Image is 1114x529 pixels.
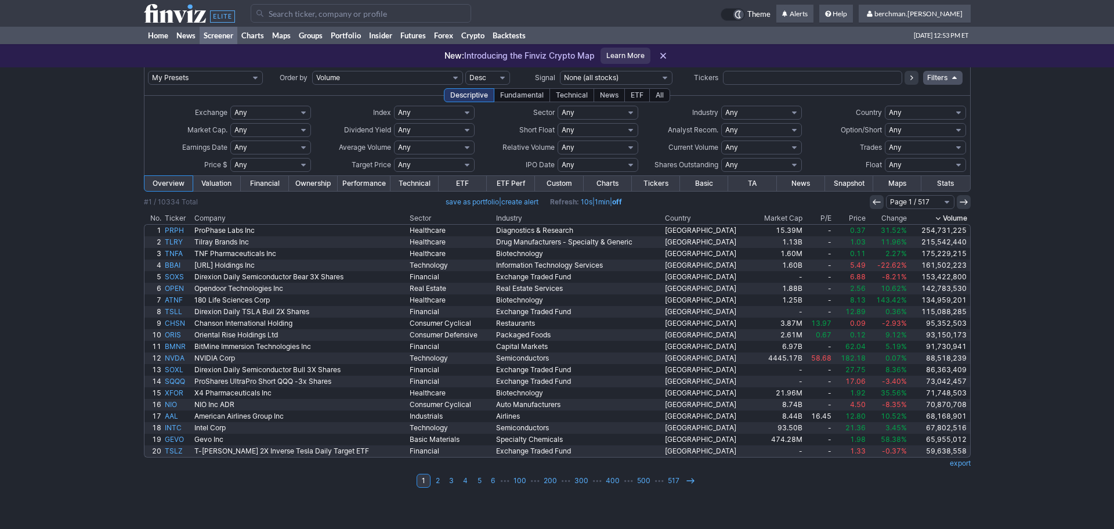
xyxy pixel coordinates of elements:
a: Theme [721,8,771,21]
a: American Airlines Group Inc [193,411,408,422]
a: Healthcare [408,387,494,399]
a: NVIDIA Corp [193,352,408,364]
a: Information Technology Services [494,260,663,271]
a: 65,955,012 [909,434,970,445]
a: Capital Markets [494,341,663,352]
a: Technology [408,422,494,434]
a: -22.62% [867,260,909,271]
a: 71,748,503 [909,387,970,399]
a: 68,168,901 [909,411,970,422]
a: Healthcare [408,248,494,260]
a: [GEOGRAPHIC_DATA] [663,318,754,329]
a: 1.03 [833,236,867,248]
a: TNF Pharmaceuticals Inc [193,248,408,260]
a: 31.52% [867,225,909,236]
a: [GEOGRAPHIC_DATA] [663,306,754,318]
a: 10 [144,329,164,341]
a: PRPH [163,225,193,236]
a: - [804,260,833,271]
a: Snapshot [825,176,873,191]
span: 4.50 [850,400,866,409]
a: ProShares UltraPro Short QQQ -3x Shares [193,376,408,387]
a: Diagnostics & Research [494,225,663,236]
a: [GEOGRAPHIC_DATA] [663,271,754,283]
a: Healthcare [408,294,494,306]
a: [GEOGRAPHIC_DATA] [663,364,754,376]
span: Theme [747,8,771,21]
a: Semiconductors [494,352,663,364]
a: 1.60M [754,248,804,260]
span: | [446,196,538,208]
a: 6.88 [833,271,867,283]
a: 12.89 [833,306,867,318]
a: 1.92 [833,387,867,399]
a: 0.07% [867,352,909,364]
a: Alerts [776,5,813,23]
a: [GEOGRAPHIC_DATA] [663,376,754,387]
a: 2.27% [867,248,909,260]
a: - [804,434,833,445]
a: 19 [144,434,164,445]
a: 0.37 [833,225,867,236]
a: berchman.[PERSON_NAME] [859,5,971,23]
a: [GEOGRAPHIC_DATA] [663,422,754,434]
a: Help [819,5,853,23]
a: - [804,387,833,399]
a: 215,542,440 [909,236,970,248]
a: 73,042,457 [909,376,970,387]
a: Industrials [408,411,494,422]
a: 14 [144,376,164,387]
a: [GEOGRAPHIC_DATA] [663,283,754,294]
div: News [594,88,625,102]
a: 4445.17B [754,352,804,364]
a: Backtests [489,27,530,44]
a: Real Estate [408,283,494,294]
a: News [172,27,200,44]
a: [GEOGRAPHIC_DATA] [663,399,754,411]
span: 10.62% [881,284,907,293]
div: ETF [624,88,650,102]
a: Chanson International Holding [193,318,408,329]
a: [GEOGRAPHIC_DATA] [663,329,754,341]
a: 10s [581,197,592,206]
span: 0.12 [850,330,866,339]
a: 1.60B [754,260,804,271]
span: 6.88 [850,272,866,281]
a: Filters [923,71,963,85]
a: ORIS [163,329,193,341]
span: 10.52% [881,412,907,420]
a: 10.52% [867,411,909,422]
a: - [754,364,804,376]
a: Consumer Defensive [408,329,494,341]
a: -3.40% [867,376,909,387]
a: Financial [408,364,494,376]
span: berchman.[PERSON_NAME] [874,9,963,18]
span: 2.27% [885,249,907,258]
a: - [804,364,833,376]
a: 88,518,239 [909,352,970,364]
a: Basic Materials [408,434,494,445]
a: 0.12 [833,329,867,341]
a: Biotechnology [494,294,663,306]
span: 5.49 [850,261,866,269]
a: 11 [144,341,164,352]
a: Basic [680,176,728,191]
a: 11.96% [867,236,909,248]
a: Crypto [457,27,489,44]
a: Insider [365,27,396,44]
a: [GEOGRAPHIC_DATA] [663,248,754,260]
a: - [804,283,833,294]
a: 9.12% [867,329,909,341]
a: NIO Inc ADR [193,399,408,411]
a: - [804,271,833,283]
a: Groups [295,27,327,44]
span: 182.18 [841,354,866,362]
span: 21.36 [845,423,866,432]
a: 8.36% [867,364,909,376]
span: 12.80 [845,412,866,420]
a: 1 [144,225,164,236]
a: 95,352,503 [909,318,970,329]
a: 115,088,285 [909,306,970,318]
a: Semiconductors [494,422,663,434]
a: 13 [144,364,164,376]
